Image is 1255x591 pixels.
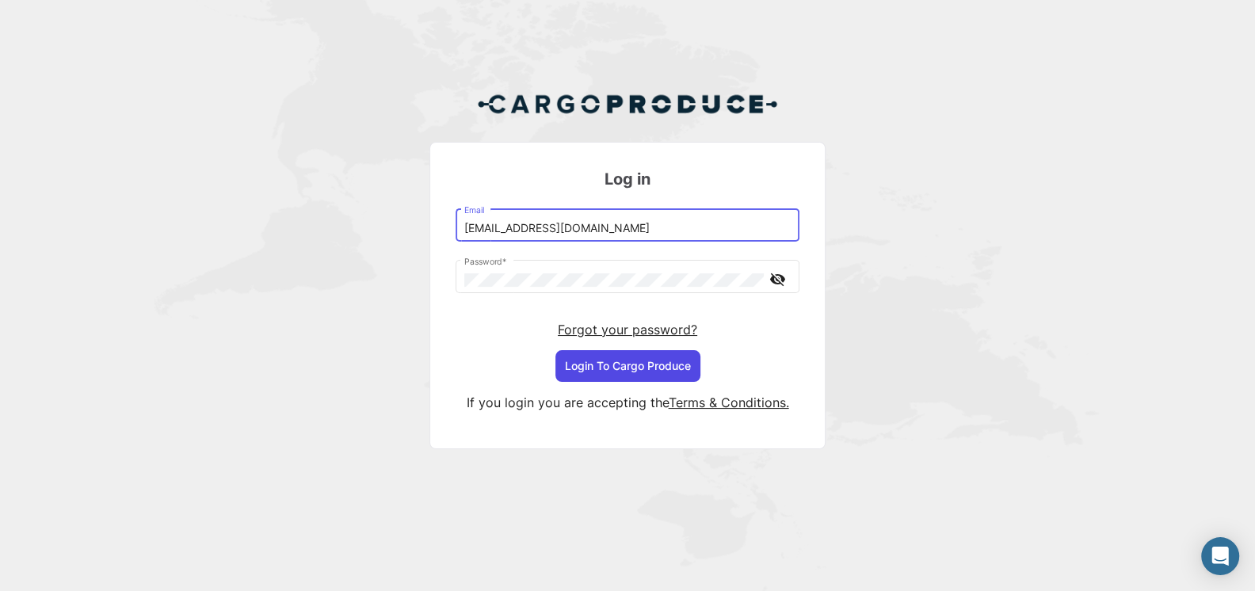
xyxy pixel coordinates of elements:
[555,350,700,382] button: Login To Cargo Produce
[477,85,778,123] img: Cargo Produce Logo
[768,269,787,289] mat-icon: visibility_off
[669,395,789,410] a: Terms & Conditions.
[456,168,799,190] h3: Log in
[558,322,697,337] a: Forgot your password?
[467,395,669,410] span: If you login you are accepting the
[464,222,792,235] input: Email
[1201,537,1239,575] div: Open Intercom Messenger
